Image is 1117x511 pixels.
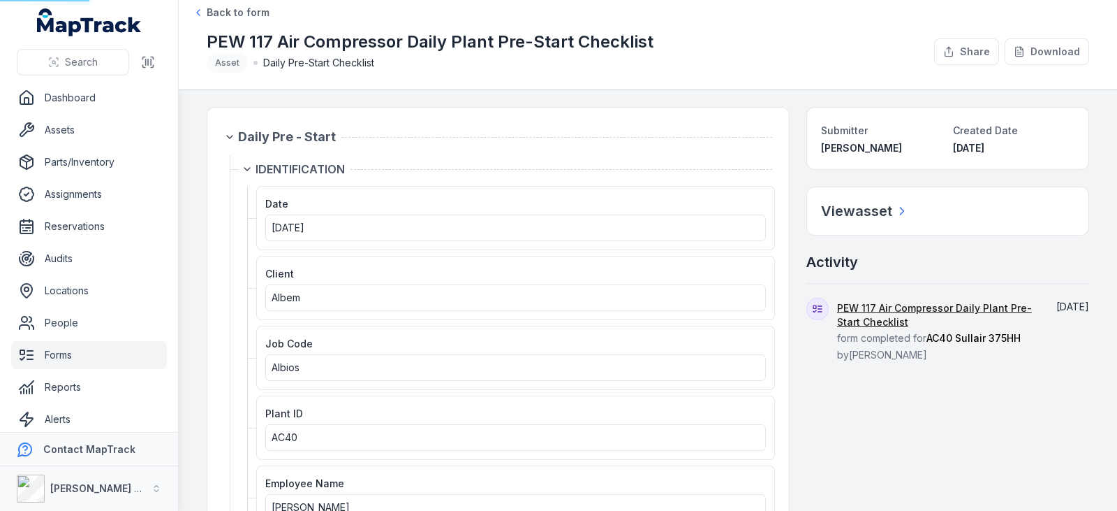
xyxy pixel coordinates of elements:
a: Assignments [11,180,167,208]
a: People [11,309,167,337]
span: Job Code [265,338,313,350]
span: Albios [272,361,299,373]
span: form completed for by [PERSON_NAME] [837,302,1036,361]
h2: Activity [806,252,858,272]
span: Search [65,55,98,69]
span: [DATE] [953,142,984,154]
span: Albem [272,292,300,303]
a: Reports [11,373,167,401]
span: Created Date [953,124,1018,136]
span: [PERSON_NAME] [821,142,902,154]
span: Submitter [821,124,868,136]
span: AC40 Sullair 375HH [926,332,1021,344]
span: Daily Pre - Start [238,127,336,147]
span: AC40 [272,431,297,443]
span: Client [265,268,294,280]
a: Parts/Inventory [11,148,167,176]
button: Search [17,49,129,75]
strong: Contact MapTrack [43,443,135,455]
span: Daily Pre-Start Checklist [263,56,374,70]
a: Back to form [193,6,269,20]
h1: PEW 117 Air Compressor Daily Plant Pre-Start Checklist [207,31,653,53]
button: Share [934,38,999,65]
a: Alerts [11,405,167,433]
time: 9/18/2025, 7:04:20 AM [953,142,984,154]
button: Download [1005,38,1089,65]
strong: [PERSON_NAME] Group [50,482,165,494]
a: PEW 117 Air Compressor Daily Plant Pre-Start Checklist [837,301,1036,329]
span: Back to form [207,6,269,20]
span: Date [265,198,288,210]
a: Viewasset [821,201,909,221]
span: [DATE] [1056,301,1089,312]
a: MapTrack [37,8,142,36]
span: [DATE] [272,222,304,233]
a: Locations [11,277,167,305]
div: Asset [207,53,248,73]
span: IDENTIFICATION [256,161,345,178]
a: Reservations [11,213,167,240]
span: Employee Name [265,477,344,489]
time: 9/18/2025, 7:04:20 AM [1056,301,1089,312]
time: 9/18/2025, 12:00:00 AM [272,222,304,233]
a: Audits [11,245,167,273]
span: Plant ID [265,408,303,419]
h2: View asset [821,201,892,221]
a: Forms [11,341,167,369]
a: Dashboard [11,84,167,112]
a: Assets [11,116,167,144]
